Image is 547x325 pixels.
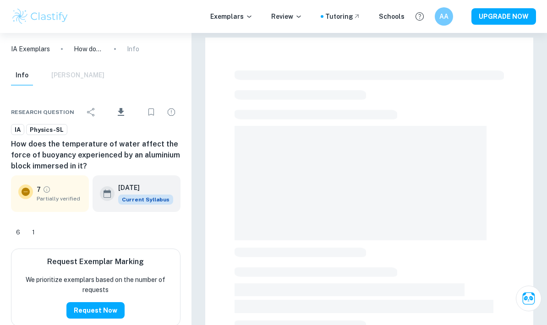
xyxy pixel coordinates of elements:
[27,225,40,239] div: Dislike
[379,11,405,22] a: Schools
[66,302,125,319] button: Request Now
[37,184,41,195] p: 7
[102,100,140,124] div: Download
[412,9,427,24] button: Help and Feedback
[142,103,160,121] div: Bookmark
[26,124,67,135] a: Physics-SL
[11,124,24,135] a: IA
[11,228,25,237] span: 6
[11,108,74,116] span: Research question
[516,286,542,311] button: Ask Clai
[27,228,40,237] span: 1
[37,195,82,203] span: Partially verified
[11,7,69,26] img: Clastify logo
[118,195,173,205] span: Current Syllabus
[471,8,536,25] button: UPGRADE NOW
[162,103,181,121] div: Report issue
[435,7,453,26] button: AA
[19,275,173,295] p: We prioritize exemplars based on the number of requests
[27,125,67,135] span: Physics-SL
[47,256,144,267] h6: Request Exemplar Marking
[11,65,33,86] button: Info
[43,185,51,194] a: Grade partially verified
[271,11,302,22] p: Review
[210,11,253,22] p: Exemplars
[118,195,173,205] div: This exemplar is based on the current syllabus. Feel free to refer to it for inspiration/ideas wh...
[82,103,100,121] div: Share
[74,44,103,54] p: How does the temperature of water affect the force of buoyancy experienced by an aluminium block ...
[11,44,50,54] a: IA Exemplars
[118,183,166,193] h6: [DATE]
[439,11,449,22] h6: AA
[11,225,25,239] div: Like
[127,44,139,54] p: Info
[11,139,181,172] h6: How does the temperature of water affect the force of buoyancy experienced by an aluminium block ...
[325,11,361,22] a: Tutoring
[11,125,24,135] span: IA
